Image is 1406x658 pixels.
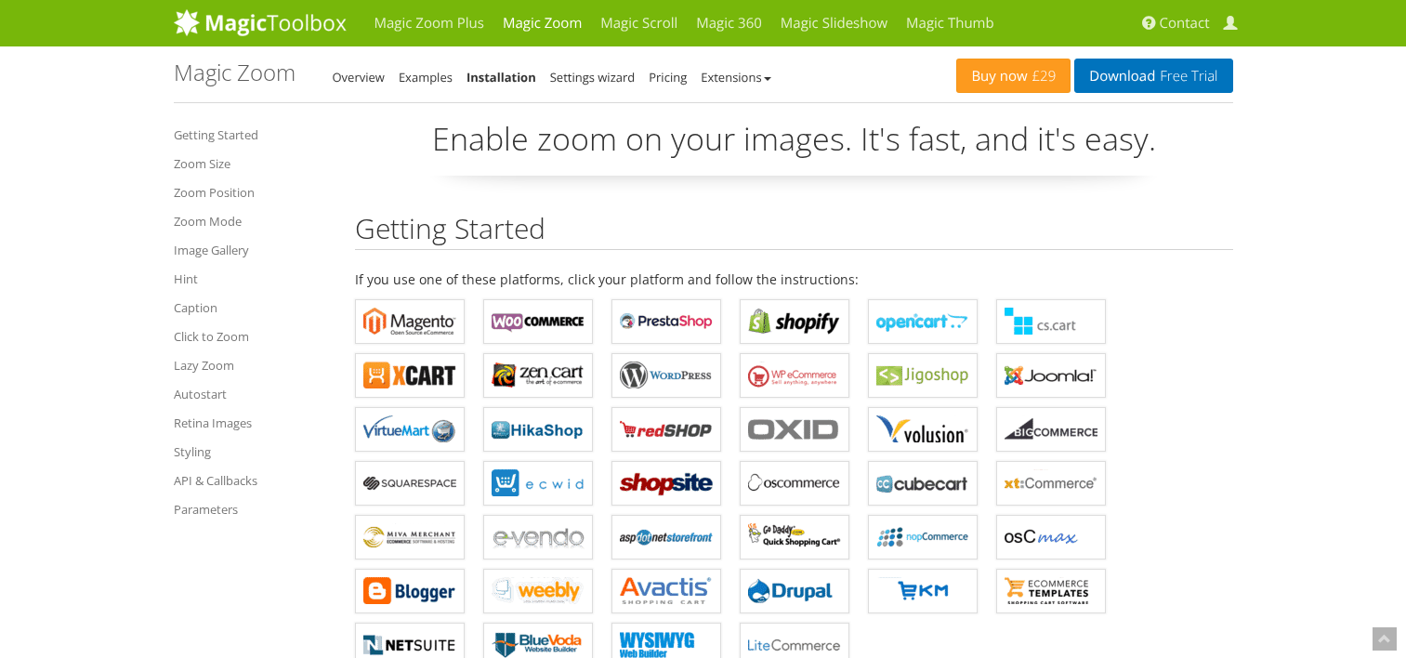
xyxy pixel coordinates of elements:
[355,213,1233,250] h2: Getting Started
[174,469,327,492] a: API & Callbacks
[620,362,713,389] b: Magic Zoom for WordPress
[740,461,849,506] a: Magic Zoom for osCommerce
[996,353,1106,398] a: Magic Zoom for Joomla
[611,461,721,506] a: Magic Zoom for ShopSite
[748,577,841,605] b: Magic Zoom for Drupal
[748,362,841,389] b: Magic Zoom for WP e-Commerce
[174,296,327,319] a: Caption
[483,407,593,452] a: Magic Zoom for HikaShop
[620,415,713,443] b: Magic Zoom for redSHOP
[363,523,456,551] b: Magic Zoom for Miva Merchant
[483,299,593,344] a: Magic Zoom for WooCommerce
[1005,362,1097,389] b: Magic Zoom for Joomla
[363,469,456,497] b: Magic Zoom for Squarespace
[1074,59,1232,93] a: DownloadFree Trial
[174,354,327,376] a: Lazy Zoom
[174,239,327,261] a: Image Gallery
[701,69,770,86] a: Extensions
[649,69,687,86] a: Pricing
[876,362,969,389] b: Magic Zoom for Jigoshop
[355,515,465,559] a: Magic Zoom for Miva Merchant
[868,353,978,398] a: Magic Zoom for Jigoshop
[996,569,1106,613] a: Magic Zoom for ecommerce Templates
[620,577,713,605] b: Magic Zoom for Avactis
[174,181,327,204] a: Zoom Position
[1005,308,1097,336] b: Magic Zoom for CS-Cart
[1028,69,1057,84] span: £29
[740,353,849,398] a: Magic Zoom for WP e-Commerce
[1005,577,1097,605] b: Magic Zoom for ecommerce Templates
[1005,415,1097,443] b: Magic Zoom for Bigcommerce
[748,415,841,443] b: Magic Zoom for OXID
[466,69,536,86] a: Installation
[363,577,456,605] b: Magic Zoom for Blogger
[355,299,465,344] a: Magic Zoom for Magento
[1160,14,1210,33] span: Contact
[956,59,1071,93] a: Buy now£29
[174,60,296,85] h1: Magic Zoom
[740,569,849,613] a: Magic Zoom for Drupal
[355,117,1233,176] p: Enable zoom on your images. It's fast, and it's easy.
[611,515,721,559] a: Magic Zoom for AspDotNetStorefront
[492,362,585,389] b: Magic Zoom for Zen Cart
[611,353,721,398] a: Magic Zoom for WordPress
[611,299,721,344] a: Magic Zoom for PrestaShop
[492,469,585,497] b: Magic Zoom for ECWID
[363,415,456,443] b: Magic Zoom for VirtueMart
[748,523,841,551] b: Magic Zoom for GoDaddy Shopping Cart
[868,299,978,344] a: Magic Zoom for OpenCart
[740,299,849,344] a: Magic Zoom for Shopify
[620,308,713,336] b: Magic Zoom for PrestaShop
[174,325,327,348] a: Click to Zoom
[996,299,1106,344] a: Magic Zoom for CS-Cart
[611,407,721,452] a: Magic Zoom for redSHOP
[355,269,1233,290] p: If you use one of these platforms, click your platform and follow the instructions:
[876,308,969,336] b: Magic Zoom for OpenCart
[174,124,327,146] a: Getting Started
[174,268,327,290] a: Hint
[620,523,713,551] b: Magic Zoom for AspDotNetStorefront
[876,577,969,605] b: Magic Zoom for EKM
[740,515,849,559] a: Magic Zoom for GoDaddy Shopping Cart
[355,353,465,398] a: Magic Zoom for X-Cart
[174,152,327,175] a: Zoom Size
[868,461,978,506] a: Magic Zoom for CubeCart
[740,407,849,452] a: Magic Zoom for OXID
[876,469,969,497] b: Magic Zoom for CubeCart
[333,69,385,86] a: Overview
[174,383,327,405] a: Autostart
[996,515,1106,559] a: Magic Zoom for osCMax
[355,569,465,613] a: Magic Zoom for Blogger
[355,461,465,506] a: Magic Zoom for Squarespace
[355,407,465,452] a: Magic Zoom for VirtueMart
[550,69,636,86] a: Settings wizard
[174,441,327,463] a: Styling
[868,407,978,452] a: Magic Zoom for Volusion
[492,308,585,336] b: Magic Zoom for WooCommerce
[363,362,456,389] b: Magic Zoom for X-Cart
[492,523,585,551] b: Magic Zoom for e-vendo
[174,210,327,232] a: Zoom Mode
[399,69,453,86] a: Examples
[492,415,585,443] b: Magic Zoom for HikaShop
[868,515,978,559] a: Magic Zoom for nopCommerce
[174,412,327,434] a: Retina Images
[1005,523,1097,551] b: Magic Zoom for osCMax
[996,461,1106,506] a: Magic Zoom for xt:Commerce
[1005,469,1097,497] b: Magic Zoom for xt:Commerce
[868,569,978,613] a: Magic Zoom for EKM
[996,407,1106,452] a: Magic Zoom for Bigcommerce
[876,415,969,443] b: Magic Zoom for Volusion
[483,461,593,506] a: Magic Zoom for ECWID
[174,8,347,36] img: MagicToolbox.com - Image tools for your website
[483,569,593,613] a: Magic Zoom for Weebly
[876,523,969,551] b: Magic Zoom for nopCommerce
[611,569,721,613] a: Magic Zoom for Avactis
[748,308,841,336] b: Magic Zoom for Shopify
[363,308,456,336] b: Magic Zoom for Magento
[748,469,841,497] b: Magic Zoom for osCommerce
[1155,69,1217,84] span: Free Trial
[620,469,713,497] b: Magic Zoom for ShopSite
[483,353,593,398] a: Magic Zoom for Zen Cart
[174,498,327,520] a: Parameters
